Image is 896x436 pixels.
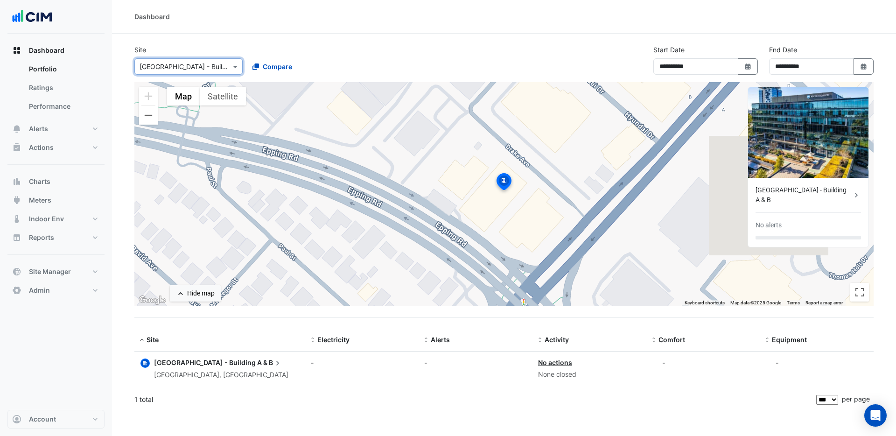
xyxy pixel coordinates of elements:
[21,78,105,97] a: Ratings
[134,388,814,411] div: 1 total
[263,62,292,71] span: Compare
[662,358,665,367] div: -
[7,210,105,228] button: Indoor Env
[842,395,870,403] span: per page
[7,191,105,210] button: Meters
[137,294,168,306] a: Open this area in Google Maps (opens a new window)
[772,336,807,344] span: Equipment
[787,300,800,305] a: Terms (opens in new tab)
[748,87,868,178] img: Pinnacle Office Park - Building A & B
[29,233,54,242] span: Reports
[7,410,105,429] button: Account
[12,196,21,205] app-icon: Meters
[12,124,21,134] app-icon: Alerts
[29,124,48,134] span: Alerts
[139,106,158,125] button: Zoom out
[170,285,221,302] button: Hide map
[12,177,21,186] app-icon: Charts
[134,12,170,21] div: Dashboard
[269,358,282,368] span: B
[7,281,105,300] button: Admin
[850,283,869,302] button: Toggle fullscreen view
[29,177,50,186] span: Charts
[29,214,64,224] span: Indoor Env
[860,63,868,70] fa-icon: Select Date
[29,46,64,55] span: Dashboard
[187,288,215,298] div: Hide map
[7,262,105,281] button: Site Manager
[538,369,641,380] div: None closed
[653,45,685,55] label: Start Date
[147,336,159,344] span: Site
[12,143,21,152] app-icon: Actions
[29,415,56,424] span: Account
[7,60,105,120] div: Dashboard
[7,138,105,157] button: Actions
[864,404,887,427] div: Open Intercom Messenger
[154,370,288,380] div: [GEOGRAPHIC_DATA], [GEOGRAPHIC_DATA]
[538,359,572,366] a: No actions
[137,294,168,306] img: Google
[756,185,852,205] div: [GEOGRAPHIC_DATA] - Building A & B
[21,60,105,78] a: Portfolio
[744,63,752,70] fa-icon: Select Date
[12,267,21,276] app-icon: Site Manager
[776,358,779,367] div: -
[431,336,450,344] span: Alerts
[12,286,21,295] app-icon: Admin
[730,300,781,305] span: Map data ©2025 Google
[317,336,350,344] span: Electricity
[7,172,105,191] button: Charts
[246,58,298,75] button: Compare
[12,233,21,242] app-icon: Reports
[311,358,413,367] div: -
[21,97,105,116] a: Performance
[494,172,514,194] img: site-pin-selected.svg
[134,45,146,55] label: Site
[11,7,53,26] img: Company Logo
[769,45,797,55] label: End Date
[7,228,105,247] button: Reports
[7,41,105,60] button: Dashboard
[12,46,21,55] app-icon: Dashboard
[7,120,105,138] button: Alerts
[685,300,725,306] button: Keyboard shortcuts
[658,336,685,344] span: Comfort
[139,87,158,105] button: Zoom in
[29,143,54,152] span: Actions
[29,196,51,205] span: Meters
[805,300,843,305] a: Report a map error
[756,220,782,230] div: No alerts
[29,267,71,276] span: Site Manager
[200,87,246,105] button: Show satellite imagery
[167,87,200,105] button: Show street map
[12,214,21,224] app-icon: Indoor Env
[29,286,50,295] span: Admin
[154,359,267,366] span: [GEOGRAPHIC_DATA] - Building A &
[545,336,569,344] span: Activity
[424,358,527,367] div: -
